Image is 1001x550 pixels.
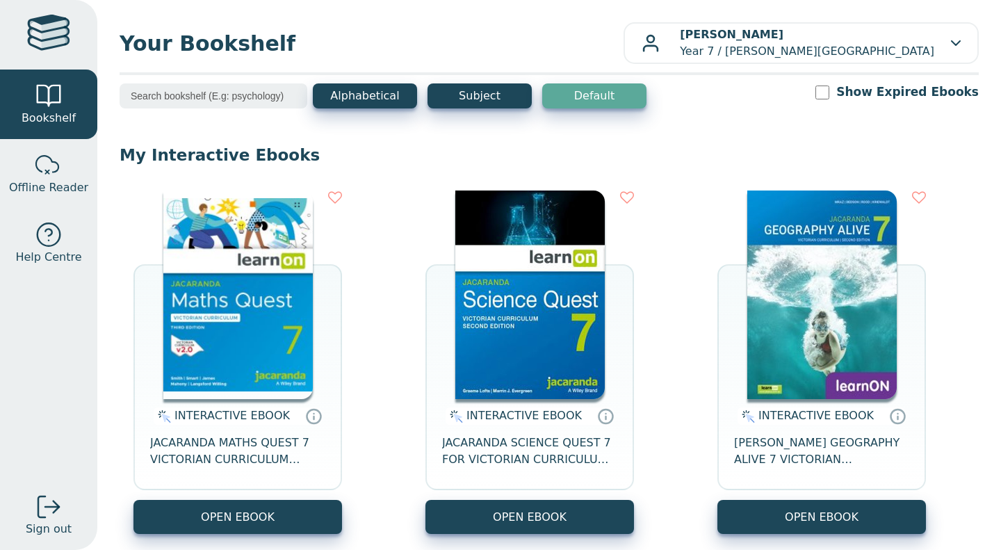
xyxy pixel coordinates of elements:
span: Offline Reader [9,179,88,196]
a: Interactive eBooks are accessed online via the publisher’s portal. They contain interactive resou... [889,407,906,424]
img: b87b3e28-4171-4aeb-a345-7fa4fe4e6e25.jpg [163,191,313,399]
input: Search bookshelf (E.g: psychology) [120,83,307,108]
img: interactive.svg [738,408,755,425]
span: Your Bookshelf [120,28,624,59]
b: [PERSON_NAME] [680,28,783,41]
img: cc9fd0c4-7e91-e911-a97e-0272d098c78b.jpg [747,191,897,399]
span: JACARANDA SCIENCE QUEST 7 FOR VICTORIAN CURRICULUM LEARNON 2E EBOOK [442,435,617,468]
img: 329c5ec2-5188-ea11-a992-0272d098c78b.jpg [455,191,605,399]
span: INTERACTIVE EBOOK [174,409,290,422]
button: Alphabetical [313,83,417,108]
span: JACARANDA MATHS QUEST 7 VICTORIAN CURRICULUM LEARNON EBOOK 3E [150,435,325,468]
img: interactive.svg [446,408,463,425]
button: [PERSON_NAME]Year 7 / [PERSON_NAME][GEOGRAPHIC_DATA] [624,22,979,64]
p: My Interactive Ebooks [120,145,979,165]
span: INTERACTIVE EBOOK [758,409,874,422]
span: Bookshelf [22,110,76,127]
a: Interactive eBooks are accessed online via the publisher’s portal. They contain interactive resou... [597,407,614,424]
button: OPEN EBOOK [425,500,634,534]
button: OPEN EBOOK [133,500,342,534]
button: OPEN EBOOK [717,500,926,534]
a: Interactive eBooks are accessed online via the publisher’s portal. They contain interactive resou... [305,407,322,424]
button: Default [542,83,646,108]
span: INTERACTIVE EBOOK [466,409,582,422]
span: Sign out [26,521,72,537]
p: Year 7 / [PERSON_NAME][GEOGRAPHIC_DATA] [680,26,934,60]
span: Help Centre [15,249,81,266]
button: Subject [428,83,532,108]
span: [PERSON_NAME] GEOGRAPHY ALIVE 7 VICTORIAN CURRICULUM LEARNON EBOOK 2E [734,435,909,468]
img: interactive.svg [154,408,171,425]
label: Show Expired Ebooks [836,83,979,101]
